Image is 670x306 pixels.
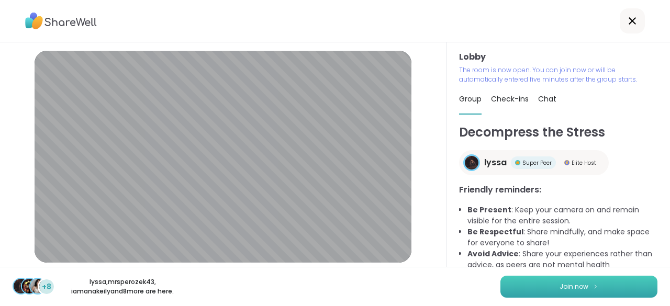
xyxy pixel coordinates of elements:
[522,159,552,167] span: Super Peer
[459,150,609,175] a: lyssalyssaSuper PeerSuper PeerElite HostElite Host
[515,160,520,165] img: Super Peer
[459,184,657,196] h3: Friendly reminders:
[484,156,507,169] span: lyssa
[467,248,657,281] li: : Share your experiences rather than advice, as peers are not mental health professionals.
[564,160,569,165] img: Elite Host
[22,279,37,293] img: mrsperozek43
[467,226,523,237] b: Be Respectful
[459,65,657,84] p: The room is now open. You can join now or will be automatically entered five minutes after the gr...
[459,94,482,104] span: Group
[560,282,588,291] span: Join now
[64,277,181,296] p: lyssa , mrsperozek43 , iamanakeily and 8 more are here.
[459,123,657,142] h1: Decompress the Stress
[572,159,596,167] span: Elite Host
[467,205,511,215] b: Be Present
[30,279,45,293] img: iamanakeily
[467,205,657,226] li: : Keep your camera on and remain visible for the entire session.
[14,279,28,293] img: lyssa
[467,248,519,259] b: Avoid Advice
[42,281,51,292] span: +8
[500,276,657,298] button: Join now
[593,284,599,289] img: ShareWell Logomark
[467,226,657,248] li: : Share mindfully, and make space for everyone to share!
[465,156,478,169] img: lyssa
[459,51,657,63] h3: Lobby
[25,9,97,33] img: ShareWell Logo
[491,94,529,104] span: Check-ins
[538,94,556,104] span: Chat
